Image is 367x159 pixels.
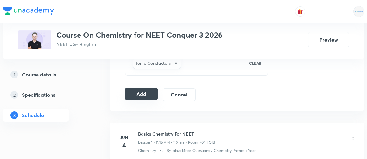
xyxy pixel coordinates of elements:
button: Add [125,88,158,100]
h4: 4 [118,140,130,150]
h5: Specifications [22,91,55,99]
img: avatar [297,9,303,14]
img: 0CA5792A-E659-4BF5-BFDE-38E2D0A7E62D_plus.png [18,30,51,49]
p: 1 [10,71,18,78]
img: Rahul Mishra [353,6,364,17]
p: Chemistry - Full Syllabus Mock Questions [138,148,210,154]
p: NEET UG • Hinglish [56,41,223,48]
button: Cancel [163,88,196,101]
button: Preview [308,32,349,47]
h6: Basics Chemistry For NEET [138,130,215,137]
p: 2 [10,91,18,99]
h5: Course details [22,71,56,78]
div: · [211,148,212,154]
h3: Course On Chemistry for NEET Conquer 3 2026 [56,30,223,40]
p: Lesson 1 • 11:15 AM • 90 min [138,140,185,145]
h5: Schedule [22,111,44,119]
p: Chemistry Previous Year [214,148,256,154]
a: 2Specifications [3,89,89,101]
p: • Room 704 TOIB [185,140,215,145]
p: CLEAR [249,60,261,66]
h6: Jun [118,135,130,140]
img: Company Logo [3,7,54,15]
p: 3 [10,111,18,119]
button: avatar [295,6,305,17]
h6: Ionic Conductors [136,60,171,66]
a: 1Course details [3,68,89,81]
a: Company Logo [3,7,54,16]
